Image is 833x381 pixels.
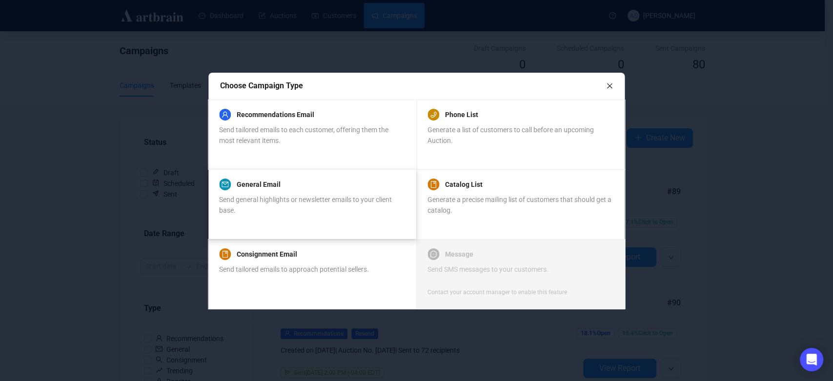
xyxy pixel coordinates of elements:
span: message [430,251,437,258]
div: Contact your account manager to enable this feature [427,287,567,297]
a: Phone List [445,109,478,120]
div: Choose Campaign Type [220,80,607,92]
span: Generate a precise mailing list of customers that should get a catalog. [427,196,611,214]
span: mail [222,181,228,188]
span: Generate a list of customers to call before an upcoming Auction. [427,126,594,144]
span: user [222,111,228,118]
span: book [430,181,437,188]
span: Send tailored emails to each customer, offering them the most relevant items. [219,126,388,144]
a: Catalog List [445,179,483,190]
span: Send general highlights or newsletter emails to your client base. [219,196,392,214]
a: Consignment Email [237,248,297,260]
div: Open Intercom Messenger [800,348,823,371]
span: phone [430,111,437,118]
span: book [222,251,228,258]
span: Send SMS messages to your customers. [427,265,549,273]
span: close [606,82,613,89]
a: Message [445,248,473,260]
a: Recommendations Email [237,109,314,120]
a: General Email [237,179,281,190]
span: Send tailored emails to approach potential sellers. [219,265,369,273]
